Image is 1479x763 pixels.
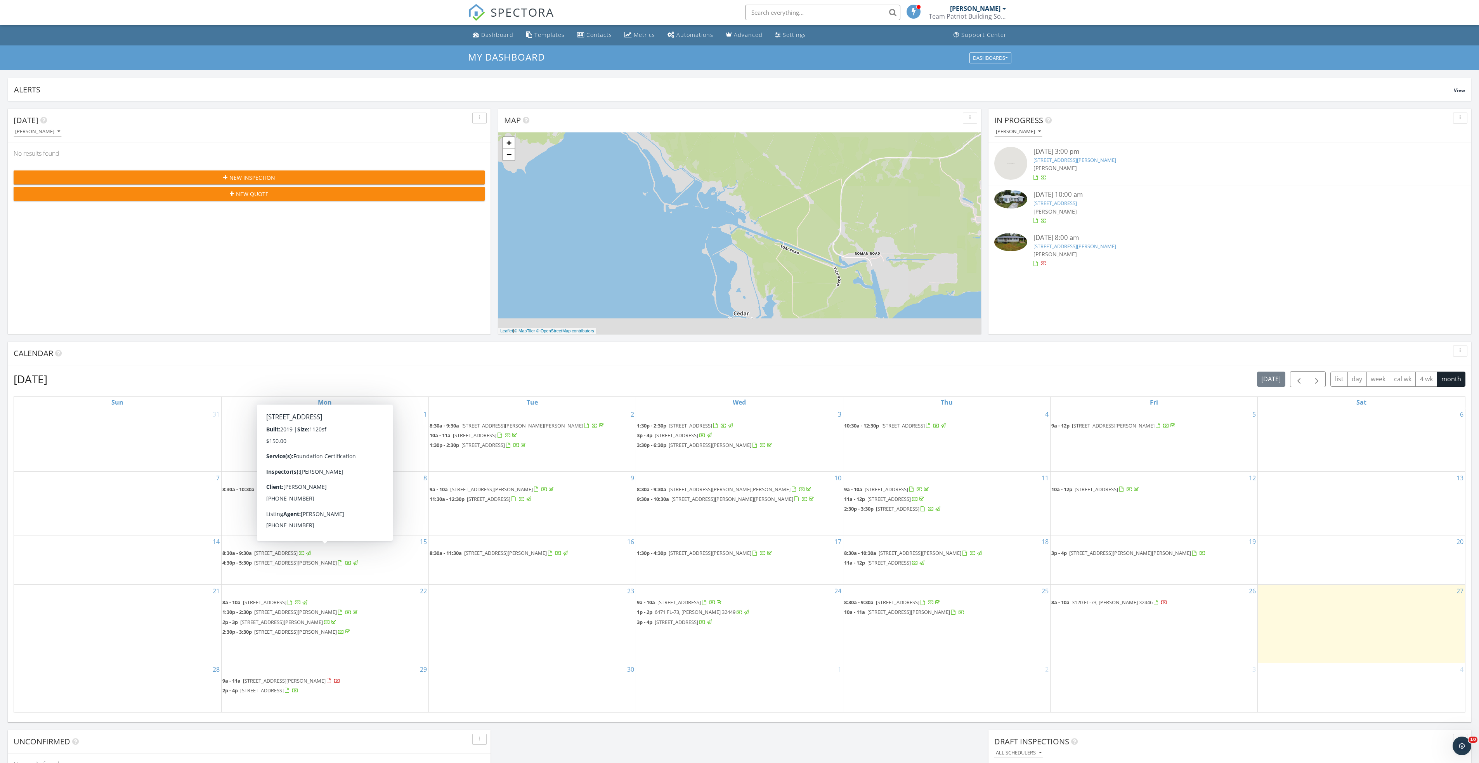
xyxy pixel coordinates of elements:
a: Go to September 2, 2025 [629,408,636,421]
a: 1:30p - 2:30p [STREET_ADDRESS] [430,441,527,448]
a: 2p - 4p [STREET_ADDRESS] [222,687,298,694]
button: list [1330,372,1348,387]
a: Sunday [110,397,125,408]
button: Previous month [1290,371,1308,387]
a: Go to September 8, 2025 [422,472,428,484]
span: 9a - 12p [1051,422,1070,429]
span: [STREET_ADDRESS] [467,495,510,502]
span: [STREET_ADDRESS] [669,422,712,429]
a: 8a - 10a [STREET_ADDRESS] [222,599,309,606]
td: Go to September 27, 2025 [1258,585,1465,663]
a: 8:30a - 9:30a [STREET_ADDRESS][PERSON_NAME][PERSON_NAME] [637,486,813,493]
a: Go to October 1, 2025 [836,663,843,676]
a: 8:30a - 10:30a [STREET_ADDRESS][PERSON_NAME] [844,549,983,556]
a: Go to September 25, 2025 [1040,585,1050,597]
div: Automations [676,31,713,38]
span: [STREET_ADDRESS] [867,559,911,566]
span: [STREET_ADDRESS] [453,432,496,439]
span: [STREET_ADDRESS] [655,432,698,439]
a: [DATE] 10:00 am [STREET_ADDRESS] [PERSON_NAME] [994,190,1465,224]
span: [STREET_ADDRESS][PERSON_NAME] [464,549,547,556]
a: Tuesday [525,397,539,408]
a: 2p - 4p [STREET_ADDRESS] [222,686,428,695]
span: In Progress [994,115,1043,125]
td: Go to August 31, 2025 [14,408,221,472]
a: [DATE] 3:00 pm [STREET_ADDRESS][PERSON_NAME] [PERSON_NAME] [994,147,1465,182]
span: 8a - 10a [222,599,241,606]
a: Go to September 9, 2025 [629,472,636,484]
a: 8:30a - 9:30a [STREET_ADDRESS][PERSON_NAME][PERSON_NAME] [430,422,605,429]
a: 9a - 10a [STREET_ADDRESS][PERSON_NAME] [430,485,635,494]
a: 2:30p - 3:30p [STREET_ADDRESS] [844,505,941,512]
span: 1:30p - 2:30p [637,422,666,429]
a: Go to October 3, 2025 [1251,663,1257,676]
a: 9a - 10a [STREET_ADDRESS] [637,599,723,606]
span: [STREET_ADDRESS][PERSON_NAME] [867,608,950,615]
img: The Best Home Inspection Software - Spectora [468,4,485,21]
a: Go to September 23, 2025 [626,585,636,597]
span: 3:30p - 6:30p [637,441,666,448]
a: Go to September 11, 2025 [1040,472,1050,484]
a: Go to September 5, 2025 [1251,408,1257,421]
a: Go to September 20, 2025 [1455,535,1465,548]
a: 9a - 11a [STREET_ADDRESS][PERSON_NAME] [222,677,340,684]
a: 9:30a - 10:30a [STREET_ADDRESS][PERSON_NAME][PERSON_NAME] [637,495,842,504]
a: 8:30a - 11:30a [STREET_ADDRESS][PERSON_NAME] [430,549,569,556]
td: Go to September 5, 2025 [1051,408,1258,472]
a: 2p - 3p [STREET_ADDRESS][PERSON_NAME] [222,618,428,627]
a: Go to September 30, 2025 [626,663,636,676]
button: [PERSON_NAME] [994,127,1042,137]
a: Go to September 27, 2025 [1455,585,1465,597]
div: [PERSON_NAME] [996,129,1041,134]
a: © MapTiler [514,328,535,333]
a: Monday [316,397,333,408]
span: 8:30a - 11:30a [430,549,462,556]
span: 9:30a - 10:30a [637,495,669,502]
td: Go to September 2, 2025 [428,408,636,472]
img: 9557743%2Fcover_photos%2FWYhyejR2lAJ0QE2qyLzd%2Fsmall.jpeg [994,190,1027,209]
span: [STREET_ADDRESS][PERSON_NAME] [254,559,337,566]
a: Go to October 4, 2025 [1458,663,1465,676]
span: [STREET_ADDRESS][PERSON_NAME][PERSON_NAME] [1069,549,1191,556]
span: 1:30p - 2:30p [222,608,252,615]
button: month [1437,372,1465,387]
a: 8:30a - 9:30a [STREET_ADDRESS] [844,599,941,606]
div: [DATE] 8:00 am [1033,233,1426,243]
a: Support Center [950,28,1010,42]
a: 3p - 4p [STREET_ADDRESS][PERSON_NAME][PERSON_NAME] [1051,549,1257,558]
span: View [1454,87,1465,94]
a: Automations (Basic) [664,28,716,42]
span: [STREET_ADDRESS] [881,422,925,429]
a: 1p - 2p 6471 FL-73, [PERSON_NAME] 32449 [637,608,750,615]
span: 10a - 12p [1051,486,1072,493]
td: Go to September 1, 2025 [221,408,428,472]
div: Contacts [586,31,612,38]
span: Unconfirmed [14,736,70,747]
a: Go to September 18, 2025 [1040,535,1050,548]
a: Contacts [574,28,615,42]
a: 8:30a - 9:30a [STREET_ADDRESS][PERSON_NAME][PERSON_NAME] [430,421,635,431]
iframe: Intercom live chat [1453,737,1471,755]
button: Next month [1308,371,1326,387]
span: 1:30p - 2:30p [430,441,459,448]
span: [STREET_ADDRESS] [240,687,284,694]
span: [STREET_ADDRESS][PERSON_NAME] [240,619,323,626]
span: 8:30a - 9:30a [637,486,666,493]
span: 4:30p - 5:30p [222,559,252,566]
span: 9a - 11a [222,677,241,684]
span: [STREET_ADDRESS][PERSON_NAME] [243,677,326,684]
a: Metrics [621,28,658,42]
td: Go to September 7, 2025 [14,471,221,535]
a: Go to September 12, 2025 [1247,472,1257,484]
a: 10a - 12p [STREET_ADDRESS] [1051,485,1257,494]
td: Go to September 14, 2025 [14,535,221,585]
button: cal wk [1390,372,1416,387]
span: 9a - 10a [844,486,862,493]
div: All schedulers [996,750,1042,756]
a: 1:30p - 4:30p [STREET_ADDRESS][PERSON_NAME] [637,549,842,558]
button: [PERSON_NAME] [14,127,62,137]
a: Settings [772,28,809,42]
span: 10:30a - 12:30p [844,422,879,429]
span: [STREET_ADDRESS][PERSON_NAME] [879,549,961,556]
span: [STREET_ADDRESS] [876,505,919,512]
